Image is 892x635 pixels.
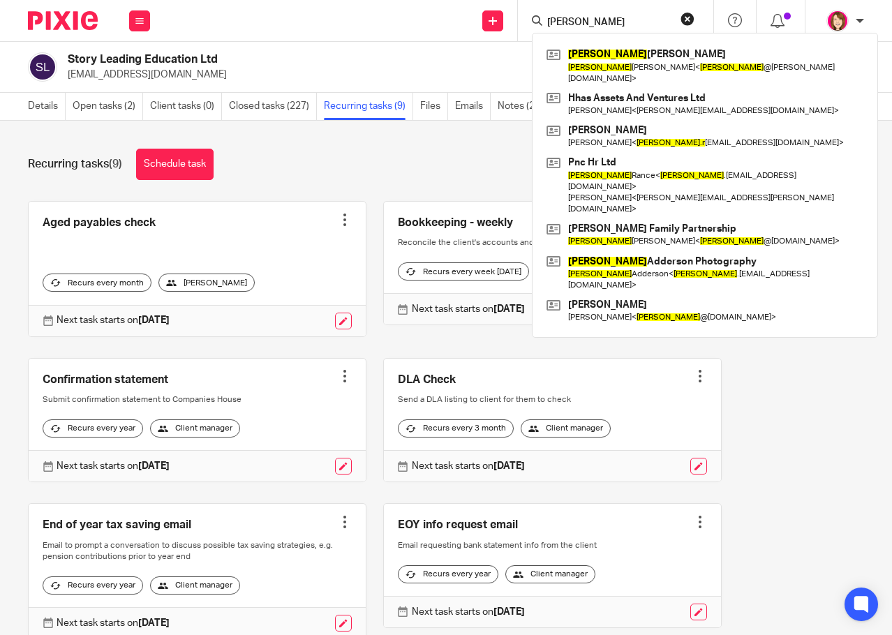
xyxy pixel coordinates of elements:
[43,419,143,438] div: Recurs every year
[398,419,514,438] div: Recurs every 3 month
[521,419,611,438] div: Client manager
[28,157,122,172] h1: Recurring tasks
[150,93,222,120] a: Client tasks (0)
[412,459,525,473] p: Next task starts on
[493,607,525,617] strong: [DATE]
[324,93,413,120] a: Recurring tasks (9)
[68,52,553,67] h2: Story Leading Education Ltd
[681,12,694,26] button: Clear
[398,565,498,583] div: Recurs every year
[412,302,525,316] p: Next task starts on
[546,17,671,29] input: Search
[138,315,170,325] strong: [DATE]
[73,93,143,120] a: Open tasks (2)
[158,274,255,292] div: [PERSON_NAME]
[150,576,240,595] div: Client manager
[109,158,122,170] span: (9)
[43,274,151,292] div: Recurs every month
[57,616,170,630] p: Next task starts on
[412,605,525,619] p: Next task starts on
[826,10,849,32] img: Katherine%20-%20Pink%20cartoon.png
[229,93,317,120] a: Closed tasks (227)
[455,93,491,120] a: Emails
[493,304,525,314] strong: [DATE]
[136,149,214,180] a: Schedule task
[43,576,143,595] div: Recurs every year
[57,459,170,473] p: Next task starts on
[138,461,170,471] strong: [DATE]
[68,68,674,82] p: [EMAIL_ADDRESS][DOMAIN_NAME]
[138,618,170,628] strong: [DATE]
[498,93,545,120] a: Notes (2)
[28,11,98,30] img: Pixie
[28,52,57,82] img: svg%3E
[493,461,525,471] strong: [DATE]
[398,262,529,281] div: Recurs every week [DATE]
[505,565,595,583] div: Client manager
[420,93,448,120] a: Files
[28,93,66,120] a: Details
[150,419,240,438] div: Client manager
[57,313,170,327] p: Next task starts on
